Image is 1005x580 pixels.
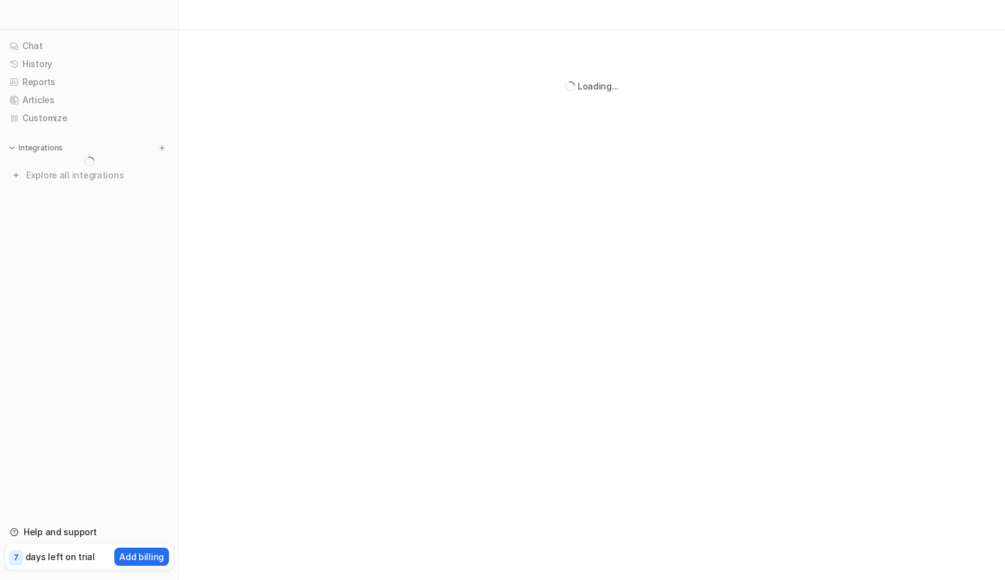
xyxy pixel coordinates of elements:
p: days left on trial [25,550,95,563]
div: Loading... [578,80,619,93]
p: Add billing [119,550,164,563]
img: expand menu [7,144,16,152]
p: Integrations [19,143,63,153]
a: Help and support [5,523,173,541]
a: Articles [5,91,173,109]
a: Chat [5,37,173,55]
p: 7 [14,552,19,563]
span: Explore all integrations [26,165,168,185]
button: Integrations [5,142,66,154]
img: menu_add.svg [158,144,166,152]
button: Add billing [114,548,169,566]
a: Reports [5,73,173,91]
img: explore all integrations [10,169,22,182]
a: History [5,55,173,73]
a: Explore all integrations [5,167,173,184]
a: Customize [5,109,173,127]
